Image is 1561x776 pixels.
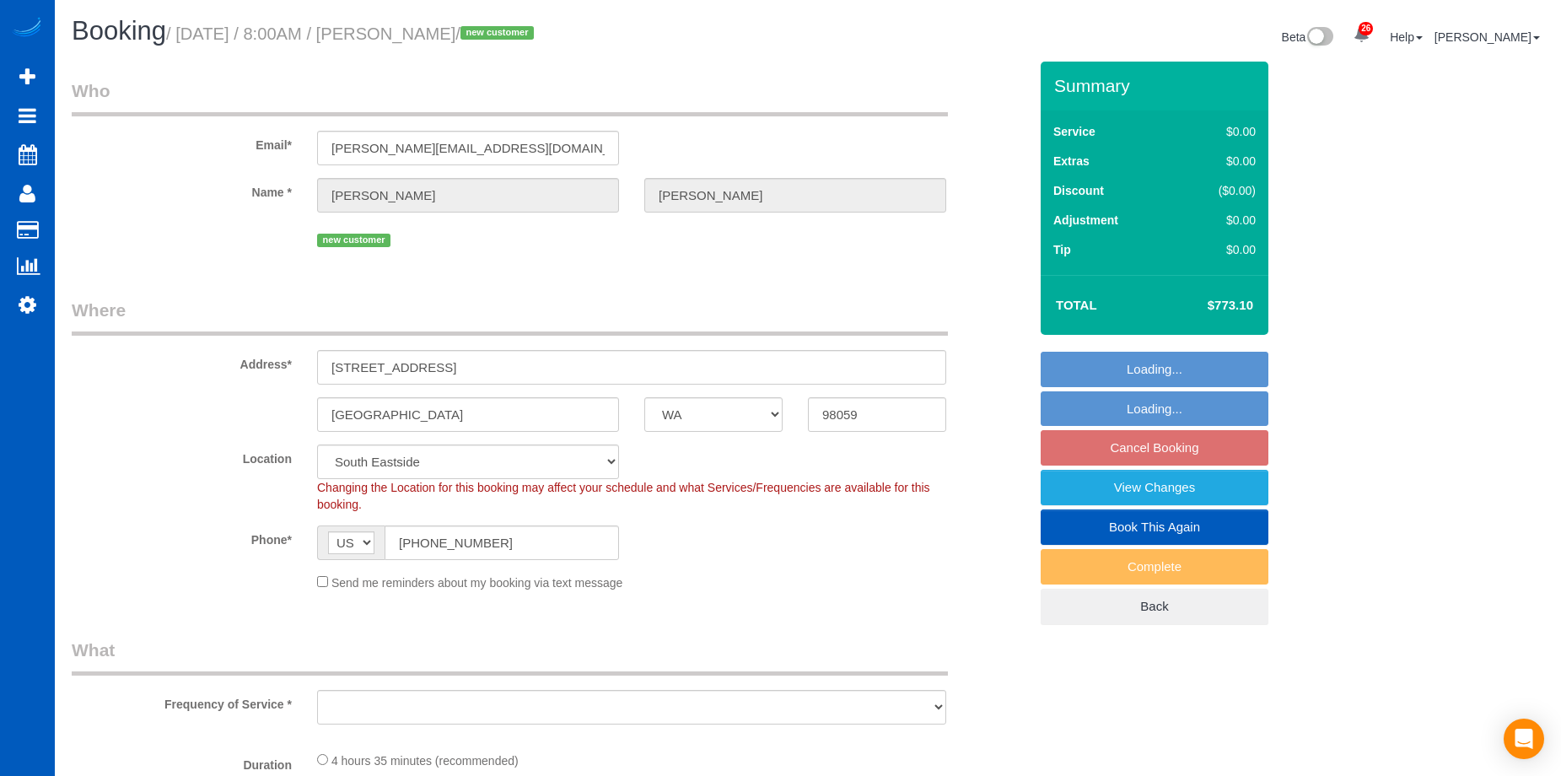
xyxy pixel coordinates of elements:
[1359,22,1373,35] span: 26
[317,397,619,432] input: City*
[59,525,304,548] label: Phone*
[1183,241,1256,258] div: $0.00
[72,78,948,116] legend: Who
[59,690,304,713] label: Frequency of Service *
[166,24,539,43] small: / [DATE] / 8:00AM / [PERSON_NAME]
[1053,123,1095,140] label: Service
[1282,30,1334,44] a: Beta
[1041,470,1268,505] a: View Changes
[59,131,304,154] label: Email*
[317,178,619,213] input: First Name*
[808,397,946,432] input: Zip Code*
[317,131,619,165] input: Email*
[59,178,304,201] label: Name *
[1056,298,1097,312] strong: Total
[317,234,390,247] span: new customer
[385,525,619,560] input: Phone*
[72,16,166,46] span: Booking
[1435,30,1540,44] a: [PERSON_NAME]
[59,751,304,773] label: Duration
[1041,509,1268,545] a: Book This Again
[10,17,44,40] img: Automaid Logo
[1041,589,1268,624] a: Back
[1390,30,1423,44] a: Help
[1157,299,1253,313] h4: $773.10
[1053,182,1104,199] label: Discount
[1183,212,1256,229] div: $0.00
[1183,123,1256,140] div: $0.00
[460,26,534,40] span: new customer
[1504,719,1544,759] div: Open Intercom Messenger
[1054,76,1260,95] h3: Summary
[317,481,930,511] span: Changing the Location for this booking may affect your schedule and what Services/Frequencies are...
[72,298,948,336] legend: Where
[331,576,623,590] span: Send me reminders about my booking via text message
[1305,27,1333,49] img: New interface
[1053,241,1071,258] label: Tip
[1345,17,1378,54] a: 26
[644,178,946,213] input: Last Name*
[1183,182,1256,199] div: ($0.00)
[331,754,519,768] span: 4 hours 35 minutes (recommended)
[455,24,539,43] span: /
[72,638,948,676] legend: What
[1053,212,1118,229] label: Adjustment
[59,350,304,373] label: Address*
[1183,153,1256,170] div: $0.00
[59,445,304,467] label: Location
[1053,153,1090,170] label: Extras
